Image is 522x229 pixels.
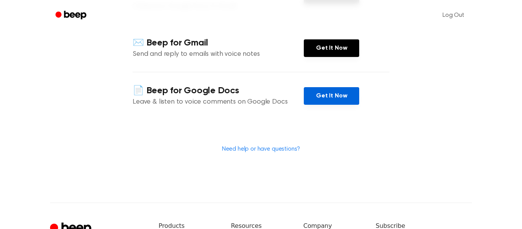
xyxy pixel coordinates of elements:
[50,8,93,23] a: Beep
[304,39,359,57] a: Get It Now
[304,87,359,105] a: Get It Now
[435,6,472,24] a: Log Out
[133,84,304,97] h4: 📄 Beep for Google Docs
[133,97,304,107] p: Leave & listen to voice comments on Google Docs
[133,37,304,49] h4: ✉️ Beep for Gmail
[133,49,304,60] p: Send and reply to emails with voice notes
[222,146,300,152] a: Need help or have questions?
